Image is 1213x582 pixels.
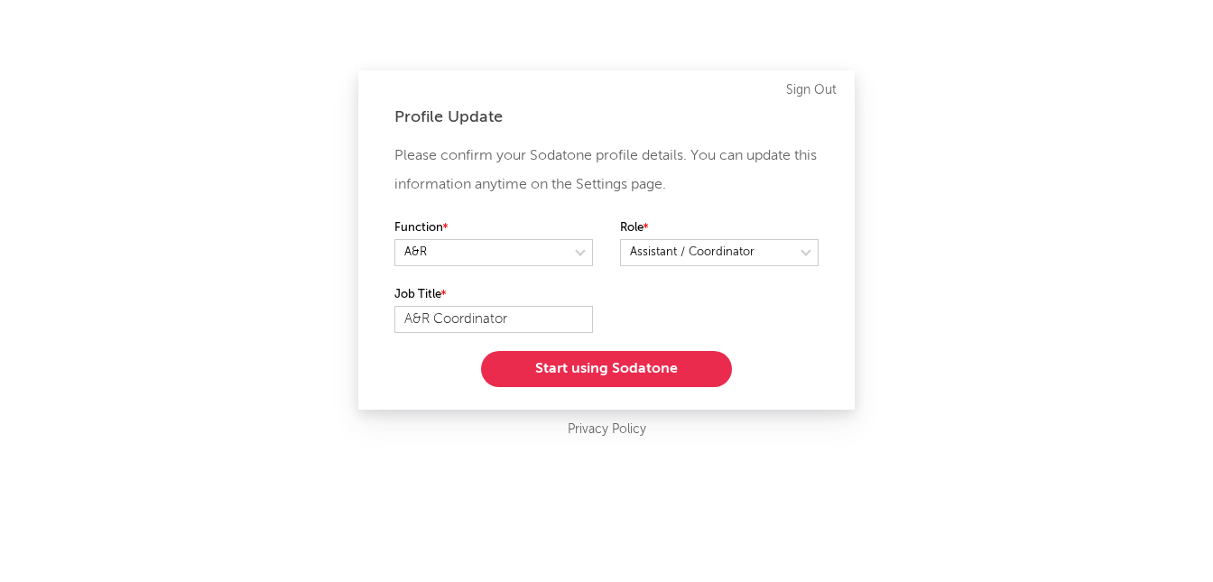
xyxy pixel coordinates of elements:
[394,217,593,239] label: Function
[786,79,837,101] a: Sign Out
[394,106,819,128] div: Profile Update
[394,142,819,199] p: Please confirm your Sodatone profile details. You can update this information anytime on the Sett...
[394,284,593,306] label: Job Title
[620,217,819,239] label: Role
[568,419,646,441] a: Privacy Policy
[481,351,732,387] button: Start using Sodatone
